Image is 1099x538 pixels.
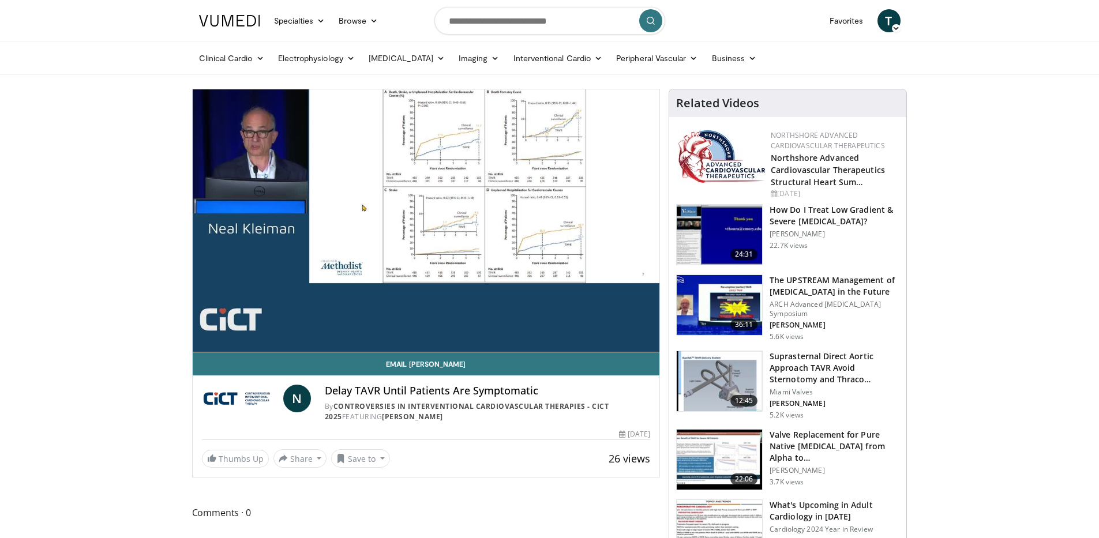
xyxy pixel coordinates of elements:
a: Imaging [452,47,507,70]
p: 22.7K views [770,241,808,250]
h4: Delay TAVR Until Patients Are Symptomatic [325,385,650,397]
a: Interventional Cardio [507,47,610,70]
p: 3.7K views [770,477,804,487]
button: Share [273,449,327,468]
a: Favorites [823,9,871,32]
a: Peripheral Vascular [609,47,704,70]
a: Thumbs Up [202,450,269,468]
a: T [877,9,901,32]
img: a6e1f2f4-af78-4c35-bad6-467630622b8c.150x105_q85_crop-smart_upscale.jpg [677,275,762,335]
a: Email [PERSON_NAME] [193,352,660,375]
h4: Related Videos [676,96,759,110]
img: Controversies in Interventional Cardiovascular Therapies - CICT 2025 [202,385,279,412]
h3: Valve Replacement for Pure Native [MEDICAL_DATA] from Alpha to… [770,429,899,464]
div: By FEATURING [325,401,650,422]
p: 5.2K views [770,411,804,420]
span: 36:11 [730,319,758,330]
span: 22:06 [730,473,758,485]
h3: The UPSTREAM Management of [MEDICAL_DATA] in the Future [770,274,899,298]
h3: Suprasternal Direct Aortic Approach TAVR Avoid Sternotomy and Thraco… [770,351,899,385]
p: 5.6K views [770,332,804,341]
span: 24:31 [730,249,758,260]
p: [PERSON_NAME] [770,321,899,330]
span: Comments 0 [192,505,661,520]
button: Save to [331,449,390,468]
p: Miami Valves [770,387,899,397]
input: Search topics, interventions [434,7,665,35]
video-js: Video Player [193,89,660,352]
a: Specialties [267,9,332,32]
a: 24:31 How Do I Treat Low Gradient & Severe [MEDICAL_DATA]? [PERSON_NAME] 22.7K views [676,204,899,265]
p: ARCH Advanced [MEDICAL_DATA] Symposium [770,300,899,318]
img: 45d48ad7-5dc9-4e2c-badc-8ed7b7f471c1.jpg.150x105_q85_autocrop_double_scale_upscale_version-0.2.jpg [678,130,765,183]
img: tyLS_krZ8-0sGT9n4xMDoxOjB1O8AjAz.150x105_q85_crop-smart_upscale.jpg [677,205,762,265]
a: [MEDICAL_DATA] [362,47,452,70]
img: c8de4e82-0038-42b6-bb2d-f218ab8a75e7.150x105_q85_crop-smart_upscale.jpg [677,351,762,411]
a: Clinical Cardio [192,47,271,70]
a: Electrophysiology [271,47,362,70]
div: [DATE] [771,189,897,199]
a: 36:11 The UPSTREAM Management of [MEDICAL_DATA] in the Future ARCH Advanced [MEDICAL_DATA] Sympos... [676,274,899,341]
a: Northshore Advanced Cardiovascular Therapeutics Structural Heart Sum… [771,152,885,187]
h3: What's Upcoming in Adult Cardiology in [DATE] [770,499,899,522]
img: VuMedi Logo [199,15,260,27]
a: [PERSON_NAME] [382,412,443,422]
p: [PERSON_NAME] [770,399,899,408]
h3: How Do I Treat Low Gradient & Severe [MEDICAL_DATA]? [770,204,899,227]
a: NorthShore Advanced Cardiovascular Therapeutics [771,130,885,151]
span: 26 views [609,452,650,465]
a: Business [705,47,764,70]
div: [DATE] [619,429,650,439]
span: 12:45 [730,395,758,407]
img: 4eb3f0d2-db72-4496-bd37-40b341055dbe.150x105_q85_crop-smart_upscale.jpg [677,430,762,490]
p: [PERSON_NAME] [770,466,899,475]
a: 12:45 Suprasternal Direct Aortic Approach TAVR Avoid Sternotomy and Thraco… Miami Valves [PERSON_... [676,351,899,420]
a: N [283,385,311,412]
a: 22:06 Valve Replacement for Pure Native [MEDICAL_DATA] from Alpha to… [PERSON_NAME] 3.7K views [676,429,899,490]
a: Controversies in Interventional Cardiovascular Therapies - CICT 2025 [325,401,609,422]
p: Cardiology 2024 Year in Review [770,525,899,534]
p: [PERSON_NAME] [770,230,899,239]
a: Browse [332,9,385,32]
